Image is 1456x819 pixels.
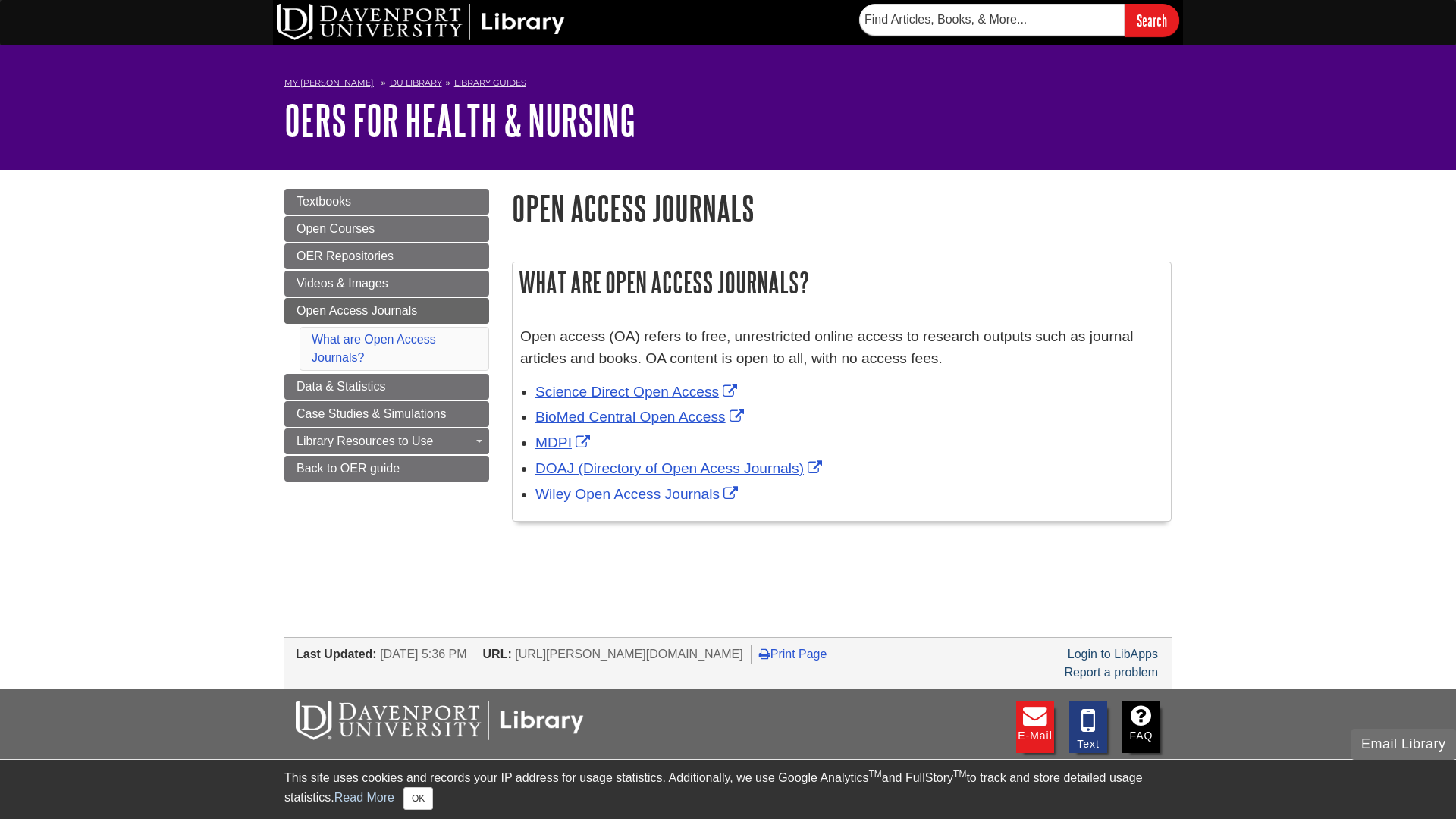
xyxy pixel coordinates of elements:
form: Searches DU Library's articles, books, and more [859,4,1179,36]
span: Library Resources to Use [297,435,434,447]
a: Library Guides [454,77,526,88]
h2: What are Open Access Journals? [513,262,1171,303]
a: Link opens in new window [535,435,594,450]
a: Print Page [759,648,827,661]
a: Read More [334,791,394,804]
span: Back to OER guide [297,462,400,475]
a: Link opens in new window [535,409,748,425]
span: Open Courses [297,222,375,235]
nav: breadcrumb [284,73,1172,97]
a: DU Library [390,77,442,88]
div: This site uses cookies and records your IP address for usage statistics. Additionally, we use Goo... [284,769,1172,810]
input: Search [1125,4,1179,36]
a: Open Courses [284,216,489,242]
a: Case Studies & Simulations [284,401,489,427]
a: Back to OER guide [284,456,489,482]
a: Open Access Journals [284,298,489,324]
span: OER Repositories [297,249,394,262]
span: Videos & Images [297,277,388,290]
a: My [PERSON_NAME] [284,77,374,89]
sup: TM [868,769,881,780]
a: Library Resources to Use [284,428,489,454]
span: [URL][PERSON_NAME][DOMAIN_NAME] [515,648,743,661]
i: Print Page [759,648,770,660]
a: Textbooks [284,189,489,215]
a: Report a problem [1064,666,1158,679]
a: Videos & Images [284,271,489,297]
a: Link opens in new window [535,384,741,400]
span: [DATE] 5:36 PM [380,648,466,661]
span: Textbooks [297,195,351,208]
p: Open access (OA) refers to free, unrestricted online access to research outputs such as journal a... [520,326,1163,370]
a: E-mail [1016,701,1054,753]
a: Link opens in new window [535,460,826,476]
a: OER Repositories [284,243,489,269]
h1: Open Access Journals [512,189,1172,227]
a: Link opens in new window [535,486,742,502]
a: FAQ [1122,701,1160,753]
span: Open Access Journals [297,304,417,317]
input: Find Articles, Books, & More... [859,4,1125,36]
span: Case Studies & Simulations [297,407,446,420]
sup: TM [953,769,966,780]
a: What are Open Access Journals? [312,333,436,364]
button: Email Library [1351,729,1456,760]
span: Last Updated: [296,648,377,661]
a: Text [1069,701,1107,753]
button: Close [403,787,433,810]
a: Data & Statistics [284,374,489,400]
img: DU Libraries [296,701,584,740]
span: URL: [483,648,512,661]
a: OERs for Health & Nursing [284,96,635,143]
div: Guide Page Menu [284,189,489,482]
a: Login to LibApps [1068,648,1158,661]
img: DU Library [277,4,565,40]
span: Data & Statistics [297,380,385,393]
